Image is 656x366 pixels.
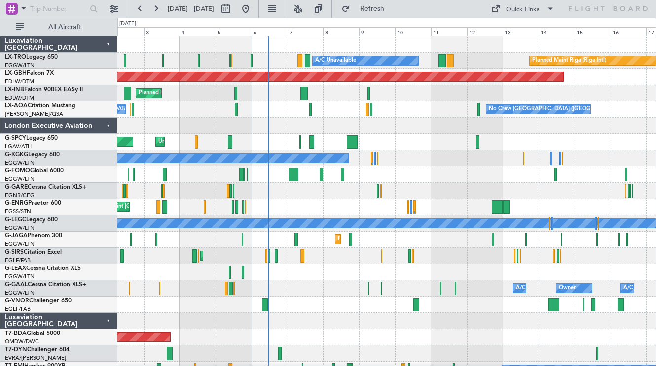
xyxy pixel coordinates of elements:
div: 7 [288,27,324,36]
span: G-GAAL [5,282,28,288]
a: G-ENRGPraetor 600 [5,200,61,206]
a: EDLW/DTM [5,94,34,101]
a: G-GAALCessna Citation XLS+ [5,282,86,288]
div: Quick Links [506,5,540,15]
div: Unplanned Maint [GEOGRAPHIC_DATA] [158,134,259,149]
input: Trip Number [30,1,87,16]
div: 4 [180,27,216,36]
div: Planned Maint Riga (Riga Intl) [532,53,606,68]
div: 12 [467,27,503,36]
span: G-LEGC [5,217,26,223]
div: Owner [559,281,576,296]
div: 2 [108,27,144,36]
div: 16 [611,27,647,36]
div: 14 [539,27,575,36]
a: EDLW/DTM [5,78,34,85]
span: G-GARE [5,184,28,190]
a: LX-GBHFalcon 7X [5,70,54,76]
button: All Aircraft [11,19,107,35]
div: 10 [395,27,431,36]
span: [DATE] - [DATE] [168,4,214,13]
span: G-KGKG [5,152,28,158]
div: 15 [575,27,611,36]
a: G-GARECessna Citation XLS+ [5,184,86,190]
a: EGGW/LTN [5,175,35,183]
a: LX-AOACitation Mustang [5,103,75,109]
span: G-FOMO [5,168,30,174]
div: A/C Unavailable [315,53,356,68]
span: Refresh [352,5,393,12]
a: LX-INBFalcon 900EX EASy II [5,87,83,93]
a: OMDW/DWC [5,338,39,345]
div: 13 [503,27,539,36]
div: 3 [144,27,180,36]
a: G-SPCYLegacy 650 [5,135,58,141]
button: Quick Links [486,1,559,17]
span: All Aircraft [26,24,104,31]
div: A/C Unavailable [516,281,557,296]
div: Planned Maint [GEOGRAPHIC_DATA] ([GEOGRAPHIC_DATA]) [338,232,493,247]
div: Planned Maint [GEOGRAPHIC_DATA] [139,86,233,100]
a: G-FOMOGlobal 6000 [5,168,64,174]
span: T7-BDA [5,331,27,336]
div: [DATE] [119,20,136,28]
div: 5 [216,27,252,36]
a: LX-TROLegacy 650 [5,54,58,60]
span: LX-GBH [5,70,27,76]
a: G-LEAXCessna Citation XLS [5,266,81,271]
span: G-SPCY [5,135,26,141]
a: EGGW/LTN [5,289,35,297]
a: T7-BDAGlobal 5000 [5,331,60,336]
a: EGSS/STN [5,208,31,215]
span: T7-DYN [5,347,27,353]
div: 11 [431,27,467,36]
a: G-KGKGLegacy 600 [5,152,60,158]
a: EGLF/FAB [5,305,31,313]
span: G-VNOR [5,298,29,304]
div: No Crew [GEOGRAPHIC_DATA] ([GEOGRAPHIC_DATA]) [489,102,631,117]
a: T7-DYNChallenger 604 [5,347,70,353]
a: EGLF/FAB [5,257,31,264]
div: 8 [323,27,359,36]
a: EGGW/LTN [5,224,35,232]
span: LX-AOA [5,103,28,109]
a: EVRA/[PERSON_NAME] [5,354,66,362]
a: G-SIRSCitation Excel [5,249,62,255]
a: EGGW/LTN [5,273,35,280]
span: G-JAGA [5,233,28,239]
a: G-VNORChallenger 650 [5,298,72,304]
a: LGAV/ATH [5,143,32,150]
div: 9 [359,27,395,36]
span: G-ENRG [5,200,28,206]
a: EGNR/CEG [5,192,35,199]
span: G-SIRS [5,249,24,255]
a: EGGW/LTN [5,159,35,166]
a: EGGW/LTN [5,240,35,248]
a: G-LEGCLegacy 600 [5,217,58,223]
a: G-JAGAPhenom 300 [5,233,62,239]
span: LX-INB [5,87,24,93]
a: [PERSON_NAME]/QSA [5,110,63,118]
div: 6 [252,27,288,36]
span: LX-TRO [5,54,26,60]
span: G-LEAX [5,266,26,271]
button: Refresh [337,1,396,17]
a: EGGW/LTN [5,62,35,69]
